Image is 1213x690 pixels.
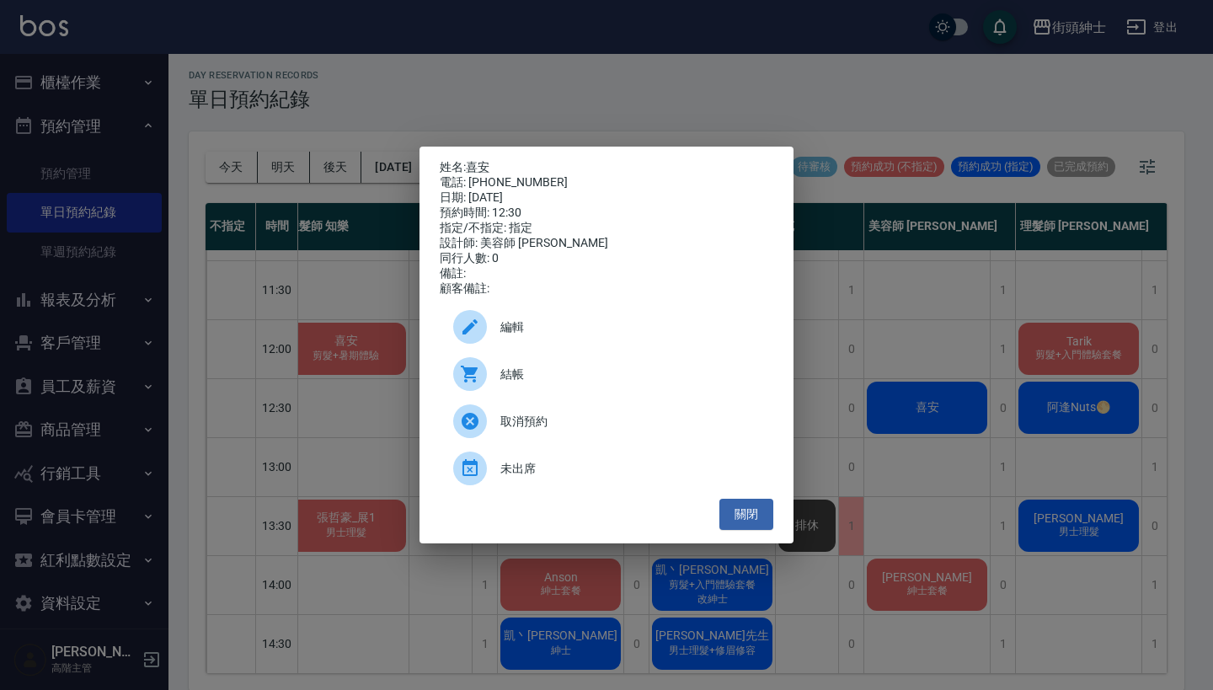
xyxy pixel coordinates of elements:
span: 未出席 [500,460,760,478]
p: 姓名: [440,160,773,175]
div: 日期: [DATE] [440,190,773,206]
span: 取消預約 [500,413,760,431]
a: 結帳 [440,350,773,398]
button: 關閉 [719,499,773,530]
div: 電話: [PHONE_NUMBER] [440,175,773,190]
div: 預約時間: 12:30 [440,206,773,221]
div: 編輯 [440,303,773,350]
span: 結帳 [500,366,760,383]
div: 同行人數: 0 [440,251,773,266]
div: 設計師: 美容師 [PERSON_NAME] [440,236,773,251]
div: 備註: [440,266,773,281]
div: 未出席 [440,445,773,492]
a: 喜安 [466,160,489,174]
div: 指定/不指定: 指定 [440,221,773,236]
div: 取消預約 [440,398,773,445]
span: 編輯 [500,318,760,336]
div: 顧客備註: [440,281,773,297]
